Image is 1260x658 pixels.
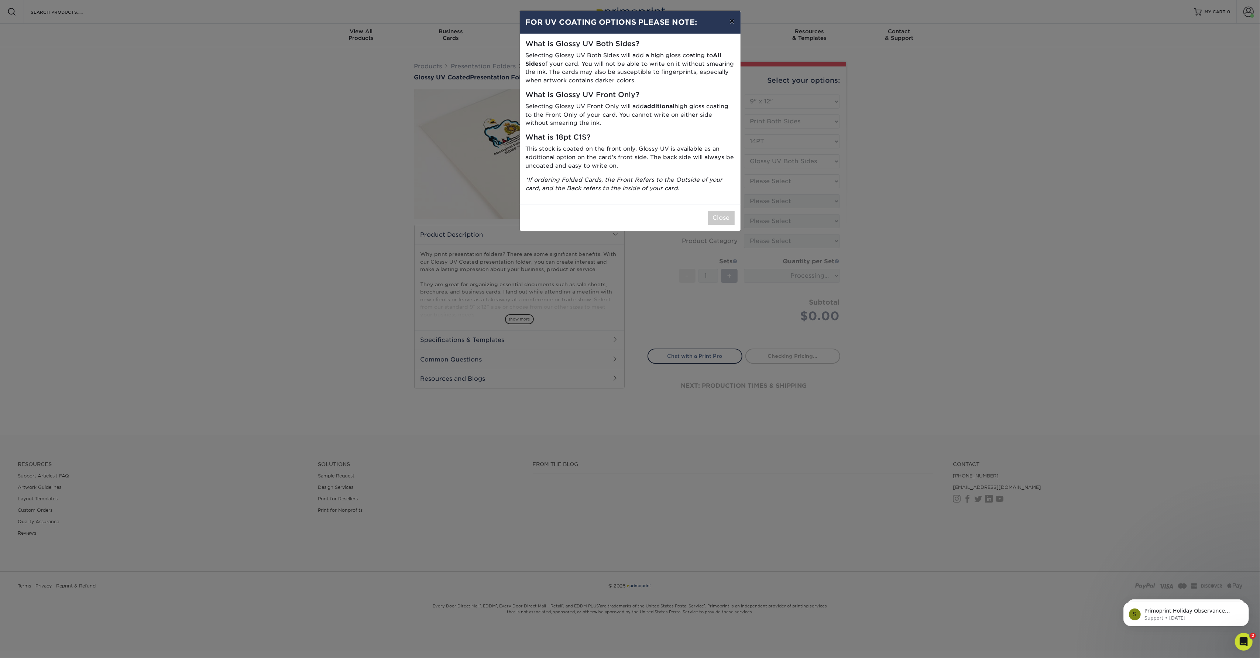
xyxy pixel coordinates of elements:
[526,17,735,28] h4: FOR UV COATING OPTIONS PLEASE NOTE:
[526,176,723,192] i: *If ordering Folded Cards, the Front Refers to the Outside of your card, and the Back refers to t...
[723,11,740,31] button: ×
[526,52,722,67] strong: All Sides
[1235,633,1253,651] iframe: Intercom live chat
[1112,586,1260,638] iframe: Intercom notifications message
[526,51,735,85] p: Selecting Glossy UV Both Sides will add a high gloss coating to of your card. You will not be abl...
[526,40,735,48] h5: What is Glossy UV Both Sides?
[708,211,735,225] button: Close
[526,133,735,142] h5: What is 18pt C1S?
[526,102,735,127] p: Selecting Glossy UV Front Only will add high gloss coating to the Front Only of your card. You ca...
[644,103,675,110] strong: additional
[526,145,735,170] p: This stock is coated on the front only. Glossy UV is available as an additional option on the car...
[1250,633,1256,639] span: 2
[526,91,735,99] h5: What is Glossy UV Front Only?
